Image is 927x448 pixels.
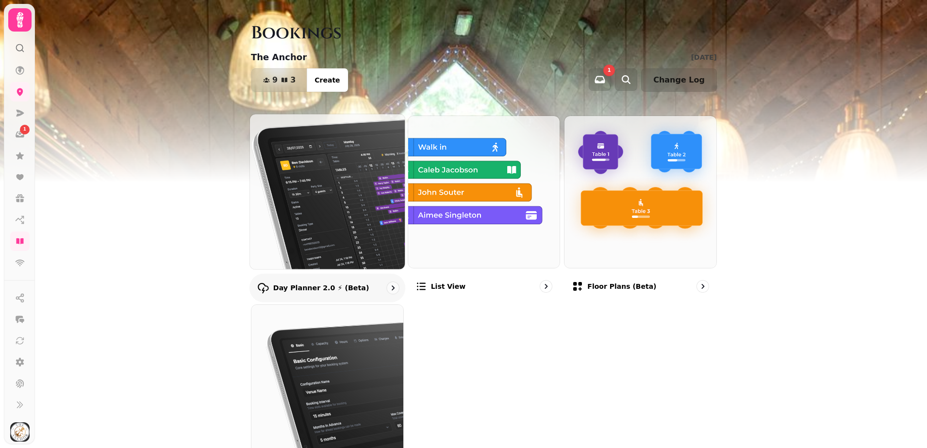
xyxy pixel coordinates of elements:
[653,76,705,84] span: Change Log
[541,282,551,291] svg: go to
[10,125,30,144] a: 1
[273,283,369,293] p: Day Planner 2.0 ⚡ (Beta)
[251,50,307,64] p: The Anchor
[290,76,296,84] span: 3
[431,282,465,291] p: List view
[388,283,397,293] svg: go to
[408,116,560,268] img: List view
[698,282,708,291] svg: go to
[10,422,30,442] img: User avatar
[564,116,716,268] img: Floor Plans (beta)
[564,116,717,300] a: Floor Plans (beta)Floor Plans (beta)
[608,68,611,73] span: 1
[307,68,348,92] button: Create
[315,77,340,83] span: Create
[8,422,32,442] button: User avatar
[251,68,307,92] button: 93
[249,114,405,302] a: Day Planner 2.0 ⚡ (Beta)Day Planner 2.0 ⚡ (Beta)
[587,282,656,291] p: Floor Plans (beta)
[408,116,561,300] a: List viewList view
[691,52,717,62] p: [DATE]
[23,126,26,133] span: 1
[242,106,413,277] img: Day Planner 2.0 ⚡ (Beta)
[272,76,278,84] span: 9
[641,68,717,92] button: Change Log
